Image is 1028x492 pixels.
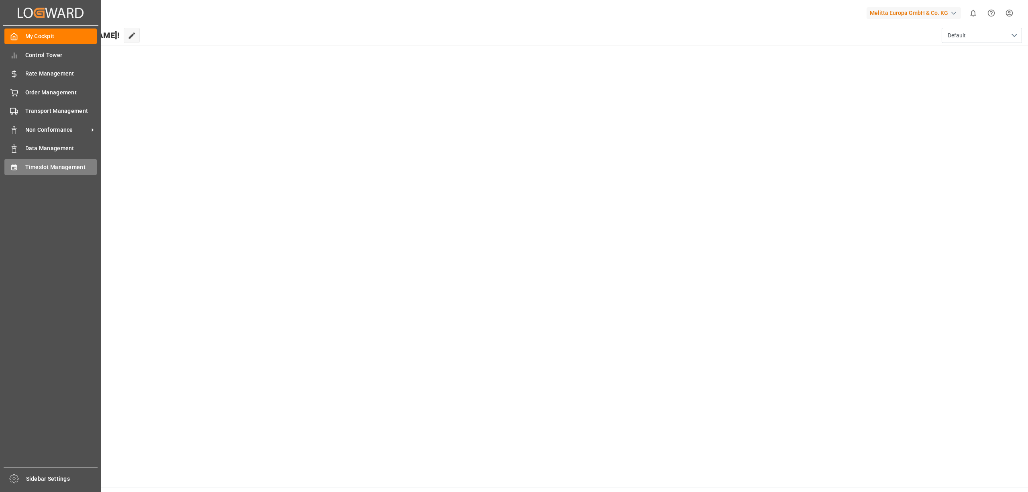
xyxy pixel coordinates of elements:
[25,32,97,41] span: My Cockpit
[4,159,97,175] a: Timeslot Management
[948,31,966,40] span: Default
[942,28,1022,43] button: open menu
[25,88,97,97] span: Order Management
[4,103,97,119] a: Transport Management
[982,4,1000,22] button: Help Center
[25,69,97,78] span: Rate Management
[867,5,964,20] button: Melitta Europa GmbH & Co. KG
[4,29,97,44] a: My Cockpit
[26,475,98,483] span: Sidebar Settings
[4,84,97,100] a: Order Management
[964,4,982,22] button: show 0 new notifications
[25,163,97,171] span: Timeslot Management
[4,141,97,156] a: Data Management
[867,7,961,19] div: Melitta Europa GmbH & Co. KG
[25,126,89,134] span: Non Conformance
[25,51,97,59] span: Control Tower
[4,66,97,82] a: Rate Management
[25,144,97,153] span: Data Management
[25,107,97,115] span: Transport Management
